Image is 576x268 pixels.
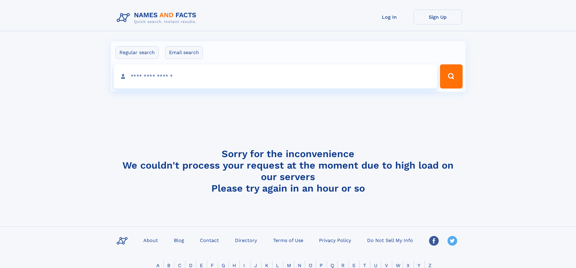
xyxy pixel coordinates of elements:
a: Do Not Sell My Info [365,236,415,244]
img: Twitter [447,236,457,246]
input: search input [114,64,438,89]
label: Regular search [116,46,159,59]
a: Directory [233,236,259,244]
a: Blog [171,236,187,244]
label: Email search [165,46,203,59]
a: About [141,236,160,244]
h4: Sorry for the inconvenience We couldn't process your request at the moment due to high load on ou... [114,148,462,194]
a: Sign Up [414,10,462,24]
img: Logo Names and Facts [114,10,201,26]
img: Facebook [429,236,439,246]
a: Contact [197,236,221,244]
a: Log In [365,10,414,24]
button: Search Button [440,64,462,89]
a: Privacy Policy [317,236,353,244]
a: Terms of Use [271,236,306,244]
